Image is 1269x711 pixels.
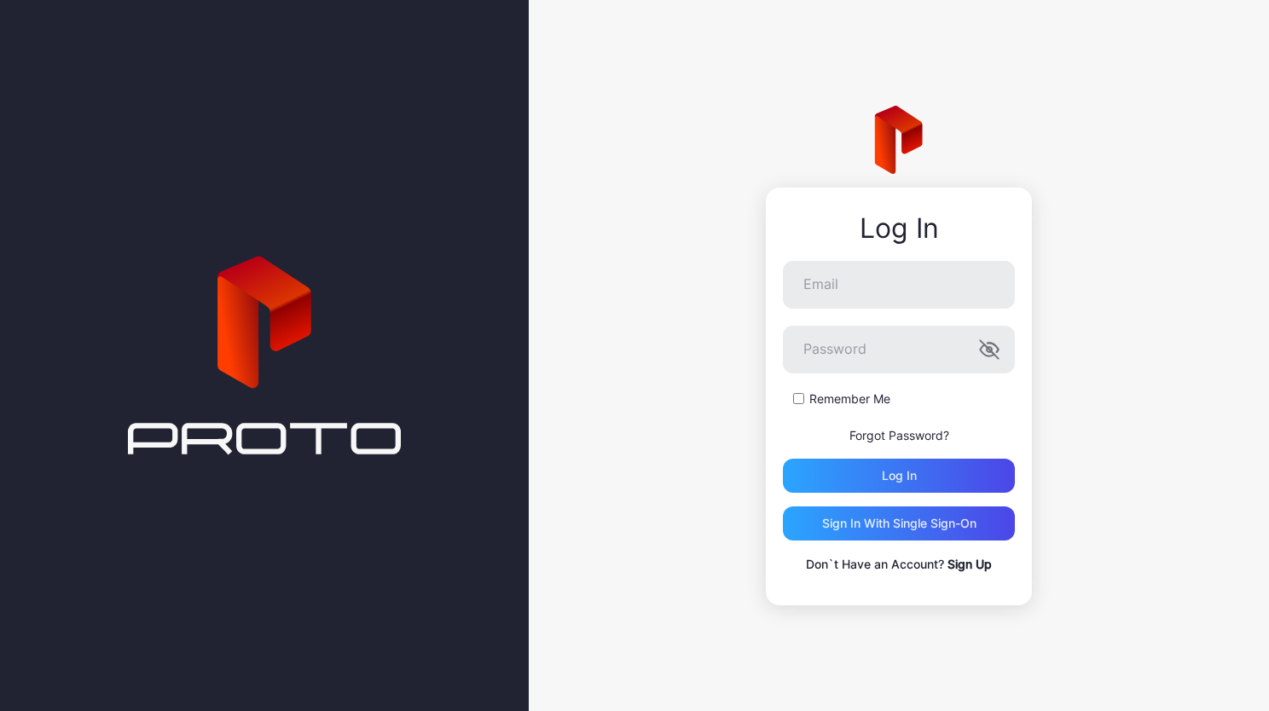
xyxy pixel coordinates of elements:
[822,517,976,530] div: Sign in With Single Sign-On
[783,213,1015,244] div: Log In
[809,390,890,408] label: Remember Me
[783,261,1015,309] input: Email
[783,506,1015,540] button: Sign in With Single Sign-On
[882,469,917,483] div: Log in
[783,459,1015,493] button: Log in
[979,339,1000,360] button: Password
[783,326,1015,373] input: Password
[783,554,1015,575] p: Don`t Have an Account?
[849,428,949,442] a: Forgot Password?
[947,557,992,571] a: Sign Up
